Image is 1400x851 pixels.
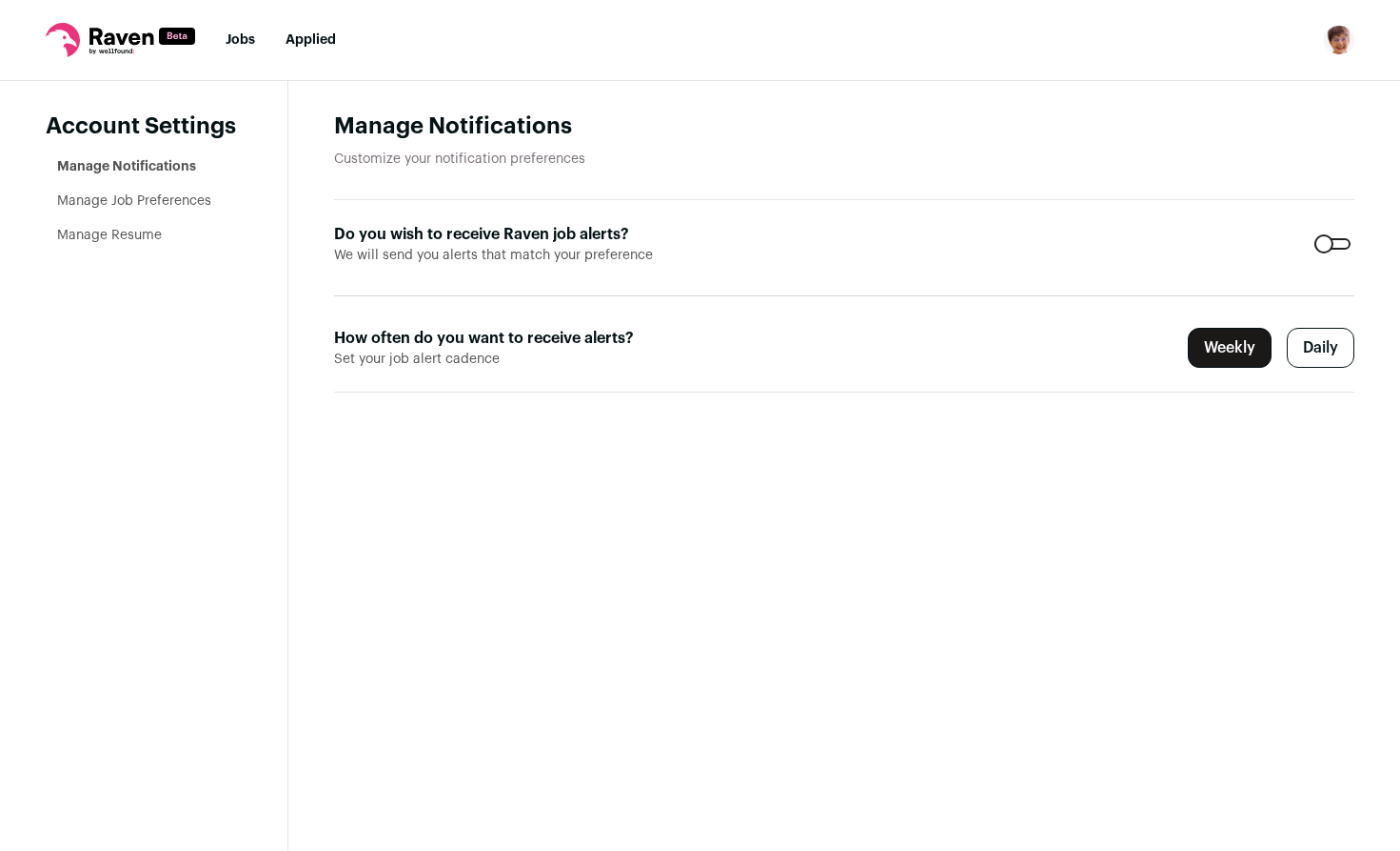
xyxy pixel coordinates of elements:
[1324,25,1354,55] img: 17830864-medium_jpg
[46,111,242,142] header: Account Settings
[57,194,211,208] a: Manage Job Preferences
[334,350,661,369] span: Set your job alert cadence
[1188,328,1272,368] label: Weekly
[334,246,661,265] span: We will send you alerts that match your preference
[334,150,1354,169] p: Customize your notification preferences
[226,33,255,47] a: Jobs
[286,33,336,47] a: Applied
[334,327,661,350] label: How often do you want to receive alerts?
[1324,25,1354,55] button: Open dropdown
[57,229,162,242] a: Manage Resume
[57,160,196,173] a: Manage Notifications
[1287,328,1354,368] label: Daily
[334,111,1354,142] h1: Manage Notifications
[334,223,661,246] label: Do you wish to receive Raven job alerts?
